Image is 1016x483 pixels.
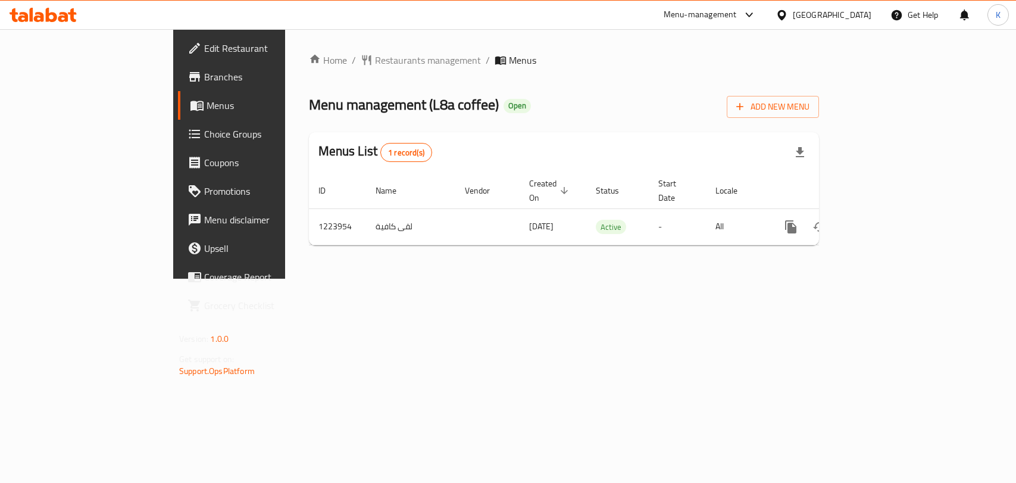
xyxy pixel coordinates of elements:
[996,8,1001,21] span: K
[178,263,343,291] a: Coverage Report
[178,291,343,320] a: Grocery Checklist
[504,99,531,113] div: Open
[767,173,901,209] th: Actions
[529,176,572,205] span: Created On
[204,70,333,84] span: Branches
[529,219,554,234] span: [DATE]
[486,53,490,67] li: /
[179,363,255,379] a: Support.OpsPlatform
[786,138,814,167] div: Export file
[465,183,505,198] span: Vendor
[375,53,481,67] span: Restaurants management
[178,234,343,263] a: Upsell
[376,183,412,198] span: Name
[381,147,432,158] span: 1 record(s)
[727,96,819,118] button: Add New Menu
[649,208,706,245] td: -
[366,208,455,245] td: لقى كافية
[204,270,333,284] span: Coverage Report
[596,220,626,234] span: Active
[318,142,432,162] h2: Menus List
[664,8,737,22] div: Menu-management
[736,99,809,114] span: Add New Menu
[207,98,333,113] span: Menus
[210,331,229,347] span: 1.0.0
[509,53,536,67] span: Menus
[178,34,343,63] a: Edit Restaurant
[204,213,333,227] span: Menu disclaimer
[309,53,819,67] nav: breadcrumb
[309,91,499,118] span: Menu management ( L8a coffee )
[178,63,343,91] a: Branches
[309,173,901,245] table: enhanced table
[596,183,634,198] span: Status
[318,183,341,198] span: ID
[178,120,343,148] a: Choice Groups
[179,331,208,347] span: Version:
[777,213,805,241] button: more
[204,127,333,141] span: Choice Groups
[204,41,333,55] span: Edit Restaurant
[204,184,333,198] span: Promotions
[352,53,356,67] li: /
[658,176,692,205] span: Start Date
[380,143,432,162] div: Total records count
[204,298,333,313] span: Grocery Checklist
[204,241,333,255] span: Upsell
[178,205,343,234] a: Menu disclaimer
[504,101,531,111] span: Open
[178,148,343,177] a: Coupons
[204,155,333,170] span: Coupons
[361,53,481,67] a: Restaurants management
[178,177,343,205] a: Promotions
[793,8,871,21] div: [GEOGRAPHIC_DATA]
[178,91,343,120] a: Menus
[179,351,234,367] span: Get support on:
[715,183,753,198] span: Locale
[706,208,767,245] td: All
